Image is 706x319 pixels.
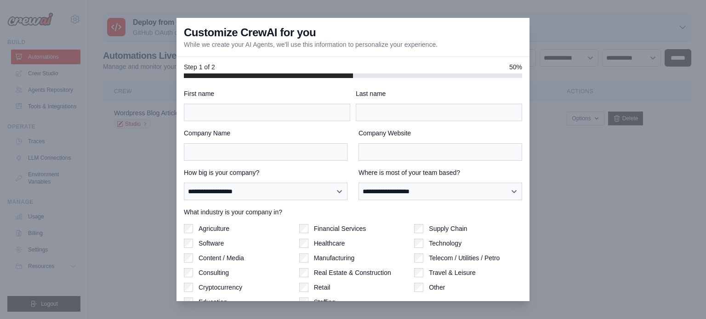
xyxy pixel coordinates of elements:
span: Step 1 of 2 [184,62,215,72]
label: Financial Services [314,224,366,233]
label: Where is most of your team based? [359,168,522,177]
span: 50% [509,62,522,72]
label: Company Name [184,129,347,138]
label: Manufacturing [314,253,355,263]
p: While we create your AI Agents, we'll use this information to personalize your experience. [184,40,438,49]
label: How big is your company? [184,168,347,177]
h3: Customize CrewAI for you [184,25,316,40]
label: Company Website [359,129,522,138]
label: Technology [429,239,461,248]
label: Content / Media [199,253,244,263]
label: Agriculture [199,224,229,233]
label: What industry is your company in? [184,207,522,217]
label: Real Estate & Construction [314,268,391,277]
label: Healthcare [314,239,345,248]
iframe: Chat Widget [660,275,706,319]
label: Cryptocurrency [199,283,242,292]
label: Other [429,283,445,292]
label: First name [184,89,350,98]
label: Staffing [314,297,336,307]
label: Retail [314,283,330,292]
label: Travel & Leisure [429,268,475,277]
label: Software [199,239,224,248]
label: Consulting [199,268,229,277]
label: Supply Chain [429,224,467,233]
label: Last name [356,89,522,98]
label: Telecom / Utilities / Petro [429,253,500,263]
label: Education [199,297,227,307]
